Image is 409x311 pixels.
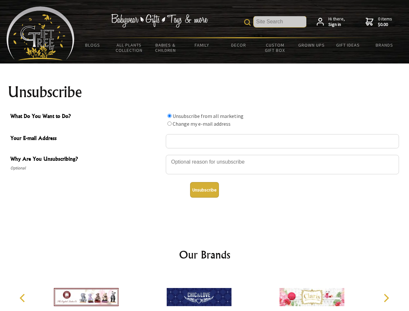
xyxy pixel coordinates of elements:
[16,291,30,305] button: Previous
[10,134,163,144] span: Your E-mail Address
[8,84,402,100] h1: Unsubscribe
[378,22,392,28] strong: $0.00
[330,38,366,52] a: Gift Ideas
[184,38,221,52] a: Family
[167,114,172,118] input: What Do You Want to Do?
[10,164,163,172] span: Optional
[167,121,172,126] input: What Do You Want to Do?
[166,134,399,148] input: Your E-mail Address
[254,16,306,27] input: Site Search
[166,155,399,174] textarea: Why Are You Unsubscribing?
[257,38,293,57] a: Custom Gift Box
[111,14,208,28] img: Babywear - Gifts - Toys & more
[147,38,184,57] a: Babies & Children
[366,16,392,28] a: 0 items$0.00
[317,16,345,28] a: Hi there,Sign in
[10,112,163,121] span: What Do You Want to Do?
[10,155,163,164] span: Why Are You Unsubscribing?
[328,22,345,28] strong: Sign in
[244,19,251,26] img: product search
[366,38,403,52] a: Brands
[220,38,257,52] a: Decor
[379,291,393,305] button: Next
[378,16,392,28] span: 0 items
[111,38,148,57] a: All Plants Collection
[190,182,219,198] button: Unsubscribe
[6,6,74,60] img: Babyware - Gifts - Toys and more...
[74,38,111,52] a: BLOGS
[13,247,396,262] h2: Our Brands
[293,38,330,52] a: Grown Ups
[328,16,345,28] span: Hi there,
[173,113,244,119] label: Unsubscribe from all marketing
[173,121,231,127] label: Change my e-mail address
